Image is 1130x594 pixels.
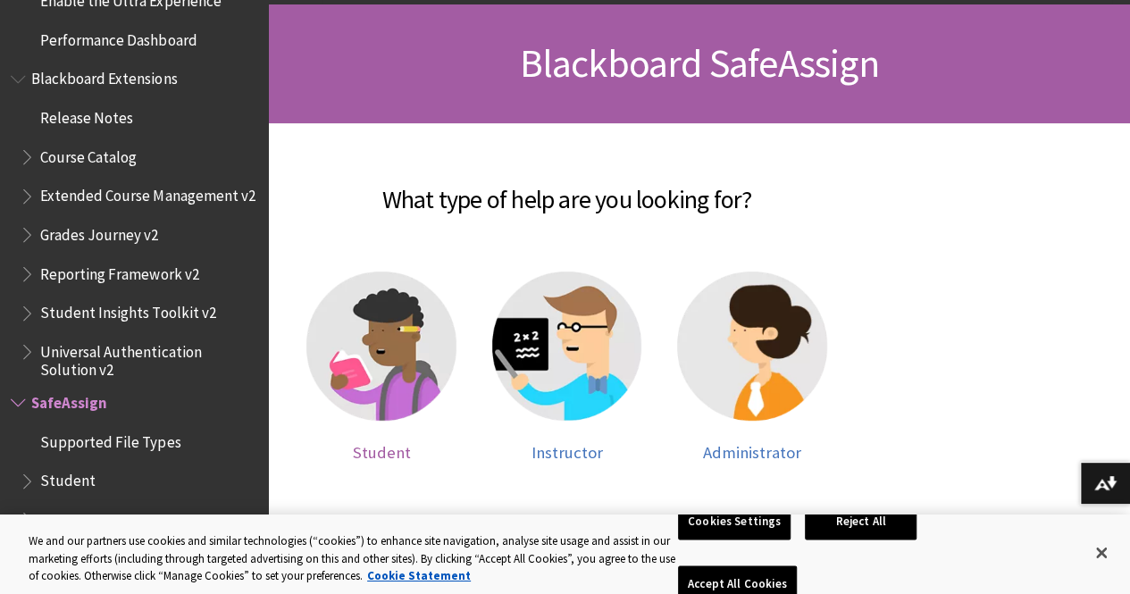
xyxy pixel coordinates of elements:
[532,442,603,463] span: Instructor
[40,142,137,166] span: Course Catalog
[306,272,456,463] a: Student help Student
[40,259,198,283] span: Reporting Framework v2
[286,159,848,218] h2: What type of help are you looking for?
[40,181,255,205] span: Extended Course Management v2
[306,272,456,422] img: Student help
[40,337,255,379] span: Universal Authentication Solution v2
[678,503,791,540] button: Cookies Settings
[1082,533,1121,573] button: Close
[352,442,410,463] span: Student
[40,103,133,127] span: Release Notes
[367,568,471,583] a: More information about your privacy, opens in a new tab
[11,64,257,380] nav: Book outline for Blackboard Extensions
[40,505,106,529] span: Instructor
[492,272,642,422] img: Instructor help
[11,388,257,573] nav: Book outline for Blackboard SafeAssign
[805,503,917,540] button: Reject All
[29,532,678,585] div: We and our partners use cookies and similar technologies (“cookies”) to enhance site navigation, ...
[703,442,801,463] span: Administrator
[519,38,878,88] span: Blackboard SafeAssign
[31,64,177,88] span: Blackboard Extensions
[40,427,180,451] span: Supported File Types
[40,25,197,49] span: Performance Dashboard
[677,272,827,422] img: Administrator help
[677,272,827,463] a: Administrator help Administrator
[40,466,96,490] span: Student
[40,298,215,322] span: Student Insights Toolkit v2
[492,272,642,463] a: Instructor help Instructor
[31,388,107,412] span: SafeAssign
[40,220,158,244] span: Grades Journey v2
